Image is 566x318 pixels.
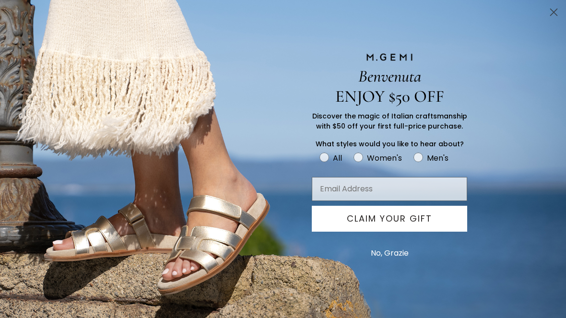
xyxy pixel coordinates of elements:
[312,111,467,131] span: Discover the magic of Italian craftsmanship with $50 off your first full-price purchase.
[335,86,444,106] span: ENJOY $50 OFF
[427,152,448,164] div: Men's
[366,53,413,61] img: M.GEMI
[333,152,342,164] div: All
[316,139,464,149] span: What styles would you like to hear about?
[312,206,467,232] button: CLAIM YOUR GIFT
[366,241,413,265] button: No, Grazie
[545,4,562,21] button: Close dialog
[367,152,402,164] div: Women's
[312,177,467,201] input: Email Address
[358,66,421,86] span: Benvenuta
